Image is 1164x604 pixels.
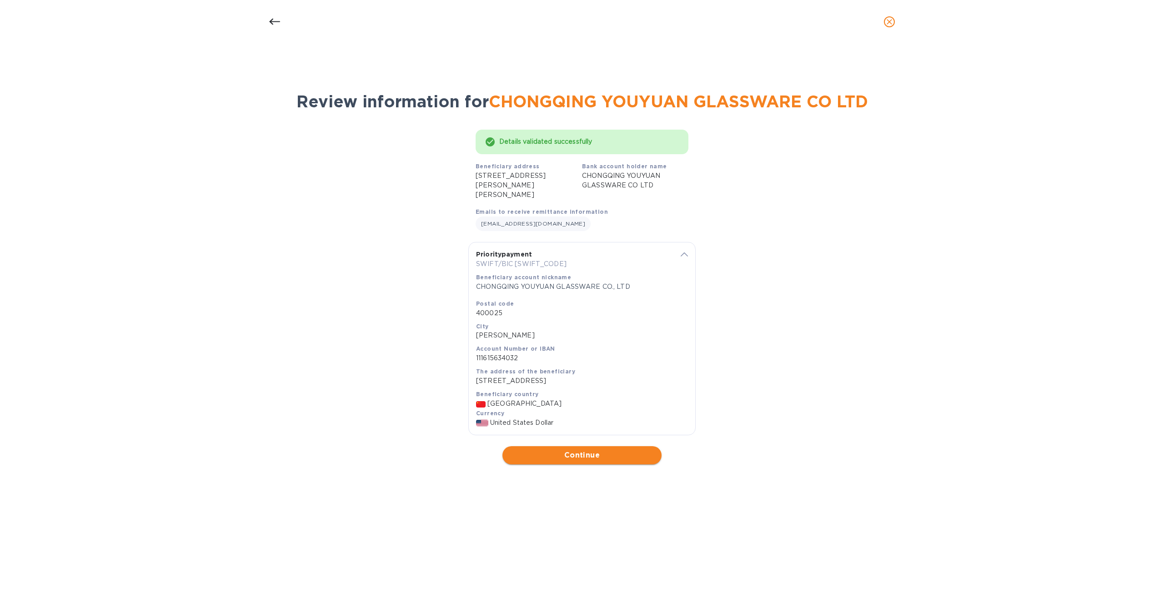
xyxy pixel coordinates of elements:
span: [GEOGRAPHIC_DATA] [487,400,562,407]
b: Emails to receive remittance information [476,208,608,215]
p: CHONGQING YOUYUAN GLASSWARE CO., LTD [476,282,670,292]
b: Beneficiary country [476,391,539,398]
b: Currency [476,410,504,417]
p: [STREET_ADDRESS] [476,376,688,386]
span: Review information for [296,91,868,111]
b: Account Number or IBAN [476,345,555,352]
div: Details validated successfully [499,134,679,150]
b: Priority payment [476,251,532,258]
b: City [476,323,489,330]
p: 400025 [476,308,688,318]
p: 111615634032 [476,353,688,363]
span: CHONGQING YOUYUAN GLASSWARE CO LTD [489,91,868,111]
span: Continue [510,450,654,461]
b: Postal code [476,300,514,307]
p: [STREET_ADDRESS][PERSON_NAME][PERSON_NAME] [476,171,582,200]
span: United States Dollar [490,419,554,426]
button: Continue [502,446,662,464]
p: CHONGQING YOUYUAN GLASSWARE CO LTD [582,171,688,190]
b: Beneficiary account nickname [476,274,571,281]
b: Beneficiary address [476,163,540,170]
p: [PERSON_NAME] [476,331,688,340]
img: CN [476,401,486,408]
img: USD [476,420,488,426]
button: close [878,11,900,33]
p: SWIFT/BIC [SWIFT_CODE] [476,259,670,269]
b: Bank account holder name [582,163,667,170]
b: The address of the beneficiary [476,368,575,375]
span: [EMAIL_ADDRESS][DOMAIN_NAME] [481,220,585,227]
